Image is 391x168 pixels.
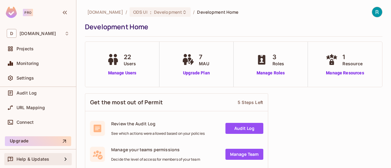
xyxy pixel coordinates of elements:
span: Projects [16,46,34,51]
li: / [126,9,127,15]
span: Monitoring [16,61,39,66]
div: Development Home [85,22,379,31]
span: Development [154,9,182,15]
a: Manage Roles [254,70,287,76]
a: Upgrade Plan [181,70,212,76]
span: Get the most out of Permit [90,98,163,106]
span: 1 [342,52,363,62]
span: ODS UI [133,9,148,15]
span: Connect [16,120,34,125]
img: ROBERTO MACOTELA TALAMANTES [372,7,382,17]
span: Help & Updates [16,157,49,162]
span: See which actions were allowed based on your policies [111,131,205,136]
span: Development Home [197,9,238,15]
span: Audit Log [16,91,37,95]
span: Manage your teams permissions [111,147,200,152]
div: 5 Steps Left [238,99,263,105]
span: Decide the level of access for members of your team [111,157,200,162]
li: / [193,9,195,15]
span: the active workspace [87,9,123,15]
span: : [150,10,152,15]
a: Manage Resources [324,70,366,76]
a: Audit Log [225,123,263,134]
span: 22 [124,52,136,62]
span: Workspace: deacero.com [20,31,56,36]
span: Settings [16,76,34,80]
span: Users [124,60,136,67]
span: 7 [199,52,209,62]
span: MAU [199,60,209,67]
span: Resource [342,60,363,67]
span: Roles [272,60,284,67]
span: Review the Audit Log [111,121,205,127]
span: URL Mapping [16,105,45,110]
span: 3 [272,52,284,62]
span: D [7,29,16,38]
a: Manage Team [225,149,263,160]
img: SReyMgAAAABJRU5ErkJggg== [6,7,17,18]
button: Upgrade [5,136,71,146]
a: Manage Users [105,70,139,76]
div: Pro [23,9,33,16]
